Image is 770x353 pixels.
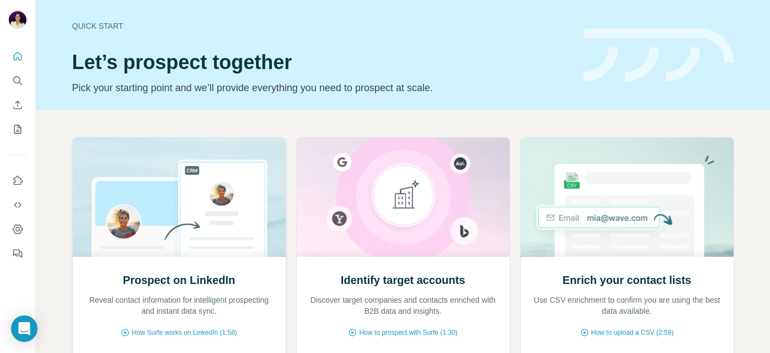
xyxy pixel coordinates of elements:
[591,328,673,338] span: How to upload a CSV (2:59)
[9,71,26,91] button: Search
[584,29,734,82] img: banner
[9,244,26,264] button: Feedback
[9,95,26,115] button: Enrich CSV
[9,11,26,29] img: Avatar
[9,46,26,66] button: Quick start
[9,195,26,215] button: Use Surfe API
[123,272,235,288] h2: Prospect on LinkedIn
[9,171,26,191] button: Use Surfe on LinkedIn
[72,51,570,73] h1: Let’s prospect together
[341,272,466,288] h2: Identify target accounts
[132,328,237,338] span: How Surfe works on LinkedIn (1:58)
[520,138,734,257] img: Enrich your contact lists
[308,294,499,317] p: Discover target companies and contacts enriched with B2B data and insights.
[72,80,570,96] p: Pick your starting point and we’ll provide everything you need to prospect at scale.
[84,294,275,317] p: Reveal contact information for intelligent prospecting and instant data sync.
[11,315,38,342] div: Open Intercom Messenger
[563,272,691,288] h2: Enrich your contact lists
[72,138,286,257] img: Prospect on LinkedIn
[9,219,26,239] button: Dashboard
[9,119,26,139] button: My lists
[359,328,457,338] span: How to prospect with Surfe (1:30)
[532,294,723,317] p: Use CSV enrichment to confirm you are using the best data available.
[72,20,570,31] div: Quick start
[296,138,510,257] img: Identify target accounts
